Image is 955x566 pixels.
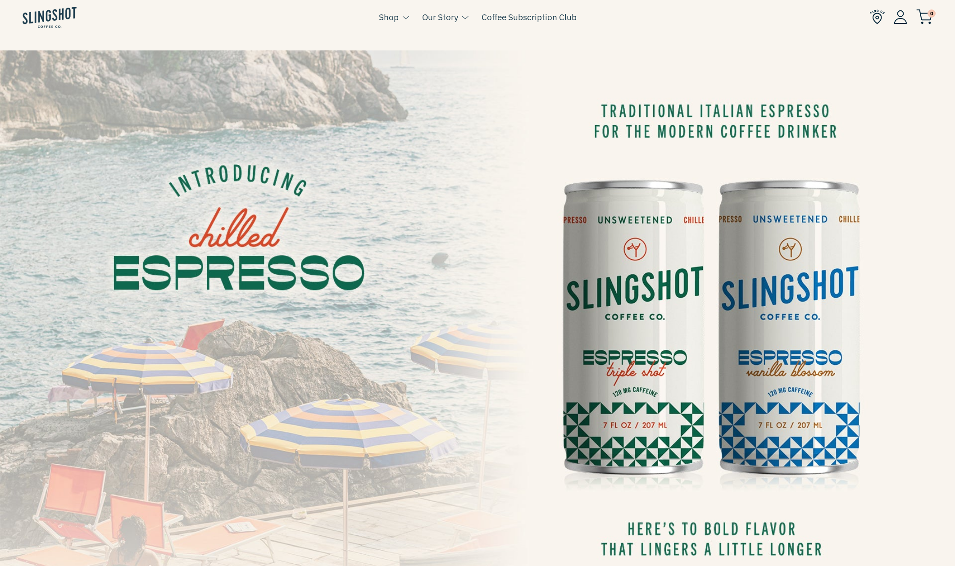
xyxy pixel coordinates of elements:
[482,10,577,24] a: Coffee Subscription Club
[379,10,399,24] a: Shop
[928,9,936,18] span: 0
[422,10,458,24] a: Our Story
[894,10,907,24] img: Account
[870,9,885,24] img: Find Us
[916,12,932,23] a: 0
[916,9,932,24] img: cart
